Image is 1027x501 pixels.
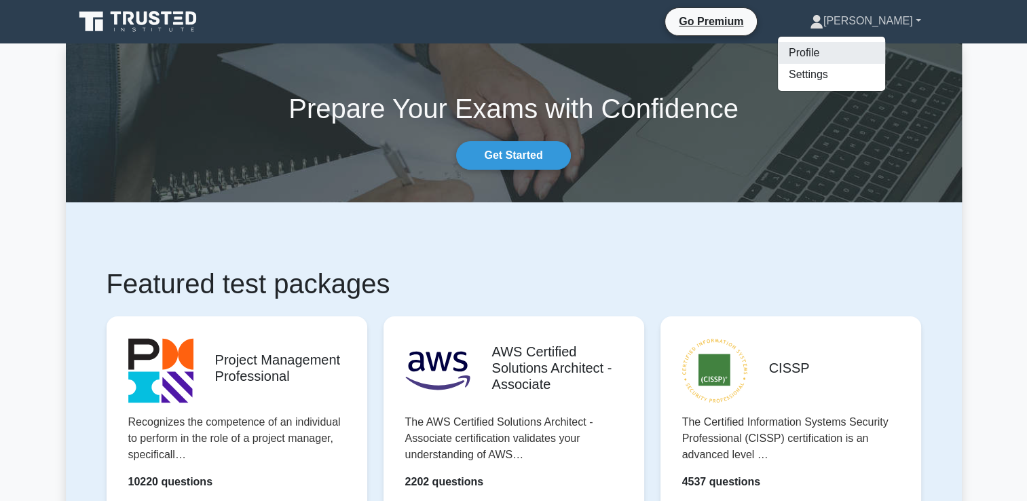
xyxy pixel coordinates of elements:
[778,64,885,86] a: Settings
[778,42,885,64] a: Profile
[671,13,751,30] a: Go Premium
[456,141,570,170] a: Get Started
[66,92,962,125] h1: Prepare Your Exams with Confidence
[777,7,954,35] a: [PERSON_NAME]
[777,36,886,92] ul: [PERSON_NAME]
[107,267,921,300] h1: Featured test packages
